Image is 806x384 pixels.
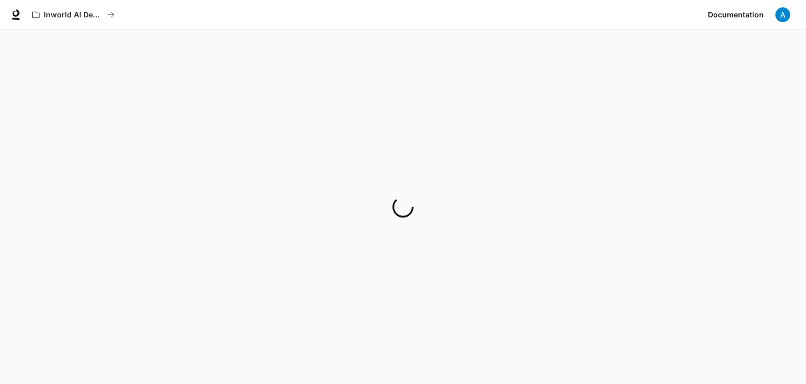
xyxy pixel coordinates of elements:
p: Inworld AI Demos [44,11,103,19]
img: User avatar [775,7,790,22]
a: Documentation [704,4,768,25]
button: User avatar [772,4,793,25]
button: All workspaces [27,4,119,25]
span: Documentation [708,8,764,22]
